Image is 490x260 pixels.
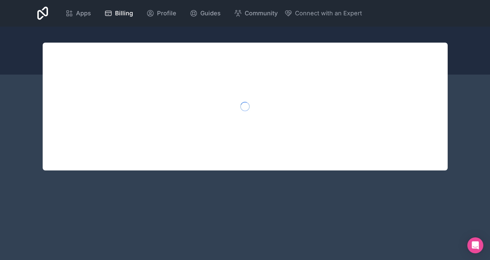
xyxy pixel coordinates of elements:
[245,9,278,18] span: Community
[141,6,182,21] a: Profile
[229,6,283,21] a: Community
[99,6,138,21] a: Billing
[60,6,96,21] a: Apps
[184,6,226,21] a: Guides
[157,9,176,18] span: Profile
[200,9,221,18] span: Guides
[115,9,133,18] span: Billing
[76,9,91,18] span: Apps
[295,9,362,18] span: Connect with an Expert
[284,9,362,18] button: Connect with an Expert
[467,237,483,253] div: Open Intercom Messenger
